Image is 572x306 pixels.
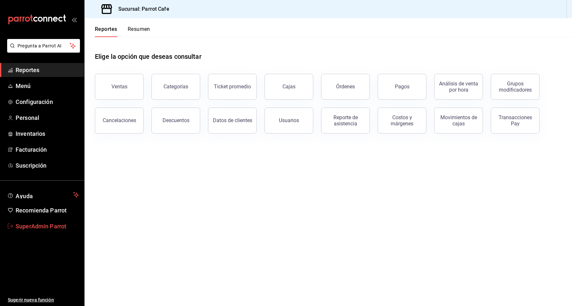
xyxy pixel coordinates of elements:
[16,161,79,170] span: Suscripción
[16,97,79,106] span: Configuración
[491,108,539,134] button: Transacciones Pay
[265,108,313,134] button: Usuarios
[213,117,252,123] div: Datos de clientes
[151,74,200,100] button: Categorías
[495,114,535,127] div: Transacciones Pay
[16,145,79,154] span: Facturación
[16,222,79,231] span: SuperAdmin Parrot
[434,108,483,134] button: Movimientos de cajas
[438,114,479,127] div: Movimientos de cajas
[208,108,257,134] button: Datos de clientes
[16,113,79,122] span: Personal
[8,297,79,303] span: Sugerir nueva función
[491,74,539,100] button: Grupos modificadores
[282,83,295,90] div: Cajas
[16,129,79,138] span: Inventarios
[103,117,136,123] div: Cancelaciones
[16,206,79,215] span: Recomienda Parrot
[325,114,366,127] div: Reporte de asistencia
[5,47,80,54] a: Pregunta a Parrot AI
[16,66,79,74] span: Reportes
[95,26,117,37] button: Reportes
[378,74,426,100] button: Pagos
[321,74,370,100] button: Órdenes
[378,108,426,134] button: Costos y márgenes
[151,108,200,134] button: Descuentos
[395,83,409,90] div: Pagos
[382,114,422,127] div: Costos y márgenes
[128,26,150,37] button: Resumen
[95,52,201,61] h1: Elige la opción que deseas consultar
[7,39,80,53] button: Pregunta a Parrot AI
[18,43,70,49] span: Pregunta a Parrot AI
[16,191,71,199] span: Ayuda
[95,74,144,100] button: Ventas
[111,83,127,90] div: Ventas
[321,108,370,134] button: Reporte de asistencia
[495,81,535,93] div: Grupos modificadores
[336,83,355,90] div: Órdenes
[208,74,257,100] button: Ticket promedio
[279,117,299,123] div: Usuarios
[71,17,77,22] button: open_drawer_menu
[95,108,144,134] button: Cancelaciones
[95,26,150,37] div: navigation tabs
[162,117,189,123] div: Descuentos
[214,83,251,90] div: Ticket promedio
[163,83,188,90] div: Categorías
[265,74,313,100] button: Cajas
[16,82,79,90] span: Menú
[434,74,483,100] button: Análisis de venta por hora
[438,81,479,93] div: Análisis de venta por hora
[113,5,169,13] h3: Sucursal: Parrot Cafe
